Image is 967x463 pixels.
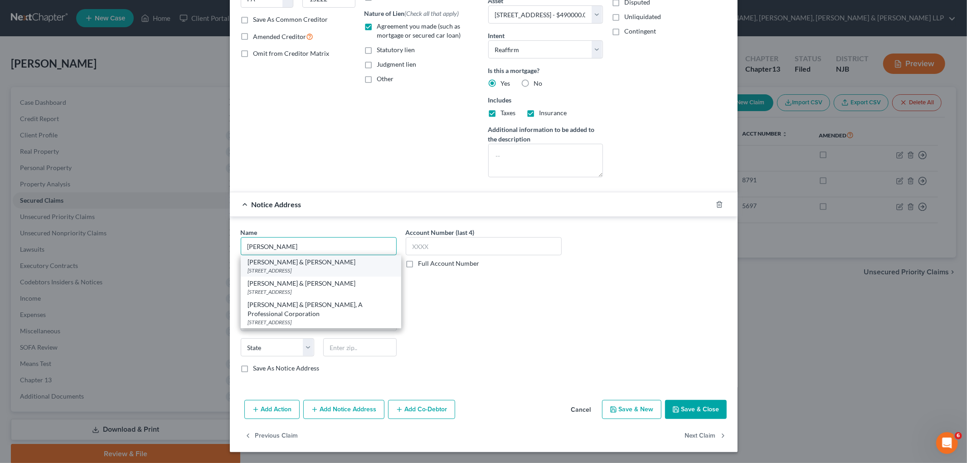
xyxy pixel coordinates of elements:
div: [PERSON_NAME] & [PERSON_NAME] [248,258,394,267]
label: Save As Notice Address [253,364,320,373]
label: Additional information to be added to the description [488,125,603,144]
label: Includes [488,95,603,105]
div: [STREET_ADDRESS] [248,288,394,296]
label: Nature of Lien [364,9,459,18]
span: Contingent [625,27,656,35]
span: Amended Creditor [253,33,306,40]
div: [STREET_ADDRESS] [248,267,394,274]
div: [PERSON_NAME] & [PERSON_NAME], A Professional Corporation [248,300,394,318]
span: Name [241,229,258,236]
button: Save & New [602,400,661,419]
input: XXXX [406,237,562,255]
span: No [534,79,543,87]
span: Notice Address [252,200,301,209]
span: Unliquidated [625,13,661,20]
span: Taxes [501,109,516,117]
input: Search by name... [241,237,397,255]
span: Yes [501,79,510,87]
div: [STREET_ADDRESS] [248,318,394,326]
span: Omit from Creditor Matrix [253,49,330,57]
label: Save As Common Creditor [253,15,328,24]
button: Next Claim [685,426,727,445]
span: 6 [955,432,962,439]
span: Insurance [539,109,567,117]
button: Cancel [564,401,598,419]
input: Enter zip.. [323,338,397,356]
label: Full Account Number [418,259,480,268]
button: Previous Claim [244,426,298,445]
span: Agreement you made (such as mortgage or secured car loan) [377,22,461,39]
div: [PERSON_NAME] & [PERSON_NAME] [248,279,394,288]
span: Judgment lien [377,60,417,68]
span: Statutory lien [377,46,415,54]
button: Add Notice Address [303,400,384,419]
label: Intent [488,31,505,40]
button: Add Co-Debtor [388,400,455,419]
button: Add Action [244,400,300,419]
span: (Check all that apply) [405,10,459,17]
label: Account Number (last 4) [406,228,475,237]
button: Save & Close [665,400,727,419]
label: Is this a mortgage? [488,66,603,75]
iframe: Intercom live chat [936,432,958,454]
span: Other [377,75,394,83]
